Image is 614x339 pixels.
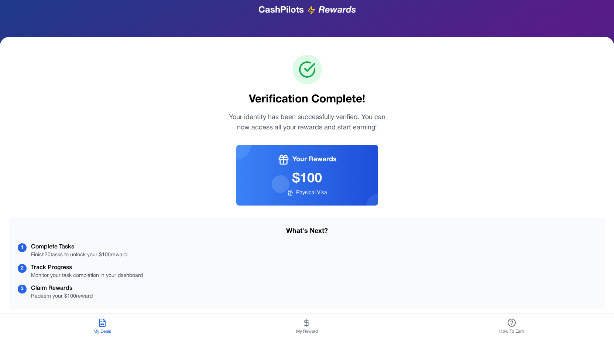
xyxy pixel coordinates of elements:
[296,329,318,335] span: My Reward
[31,293,93,300] div: Redeem your $ 100 reward
[18,285,27,294] div: 3
[9,93,605,106] h1: Verification Complete!
[31,272,143,279] div: Monitor your task completion in your dashboard
[93,329,111,335] span: My Deals
[205,314,409,339] button: My Reward
[18,243,27,252] div: 1
[31,243,127,251] div: Complete Tasks
[292,155,337,165] span: Your Rewards
[31,263,143,272] div: Track Progress
[245,189,369,197] div: Physical Visa
[409,314,614,339] button: How To Earn
[258,4,304,16] span: CashPilots
[224,112,390,133] p: Your identity has been successfully verified. You can now access all your rewards and start earning!
[245,172,369,186] div: $ 100
[18,264,27,273] div: 2
[499,329,524,335] span: How To Earn
[18,226,596,237] h3: What's Next?
[31,284,93,293] div: Claim Rewards
[319,4,356,16] span: Rewards
[31,251,127,259] div: Finish 20 tasks to unlock your $ 100 reward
